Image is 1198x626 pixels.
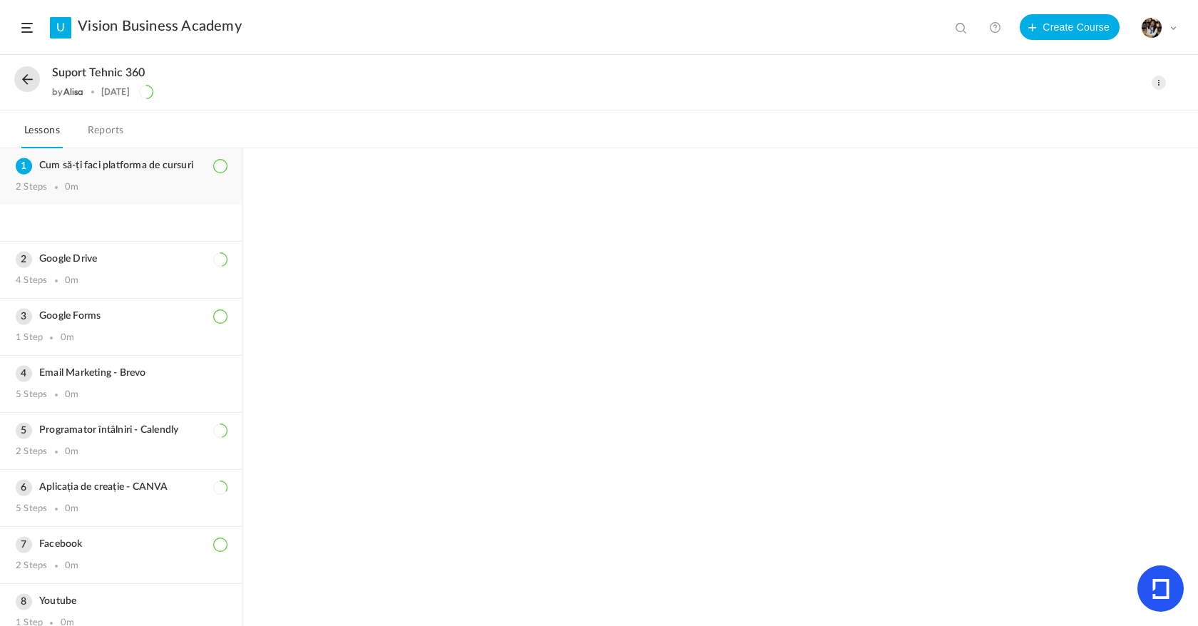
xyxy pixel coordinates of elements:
a: Reports [85,121,127,148]
h3: Google Forms [16,310,226,322]
h3: Google Drive [16,253,226,265]
div: 2 Steps [16,446,47,458]
div: 0m [65,503,78,515]
h3: Youtube [16,595,226,607]
h3: Email Marketing - Brevo [16,367,226,379]
div: 0m [65,389,78,401]
div: 0m [65,275,78,287]
span: Suport tehnic 360 [52,66,145,80]
div: 2 Steps [16,182,47,193]
div: 5 Steps [16,503,47,515]
a: Alisa [63,86,84,97]
img: tempimagehs7pti.png [1142,18,1162,38]
div: 5 Steps [16,389,47,401]
div: 0m [61,332,74,344]
div: 0m [65,560,78,572]
a: U [50,17,71,39]
div: 4 Steps [16,275,47,287]
div: by [52,87,83,97]
div: 0m [65,182,78,193]
a: Lessons [21,121,63,148]
button: Create Course [1020,14,1120,40]
h3: Programator întâlniri - Calendly [16,424,226,436]
h3: Aplicația de creație - CANVA [16,481,226,493]
a: Vision Business Academy [78,18,242,35]
h3: Facebook [16,538,226,550]
div: 0m [65,446,78,458]
div: 2 Steps [16,560,47,572]
div: [DATE] [101,87,130,97]
h3: Cum să-ți faci platforma de cursuri [16,160,226,172]
div: 1 Step [16,332,43,344]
